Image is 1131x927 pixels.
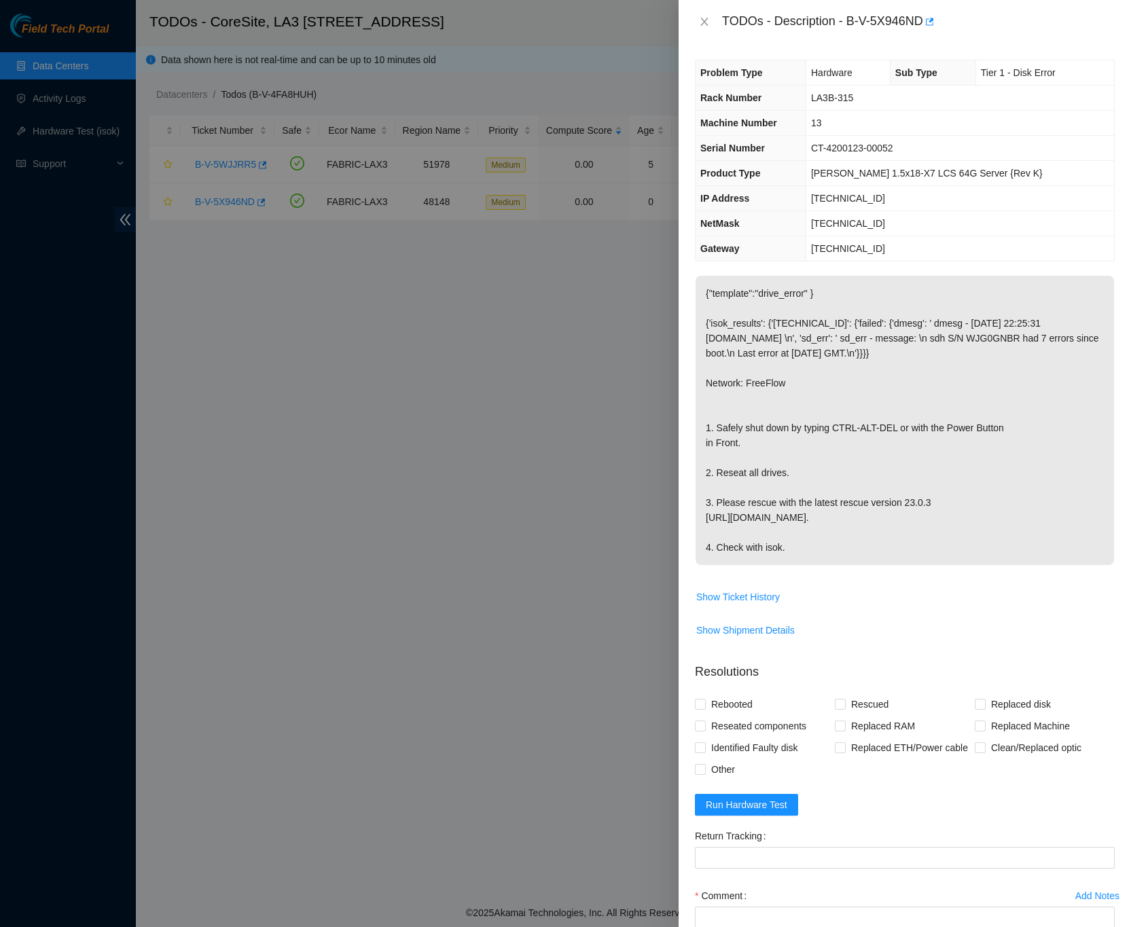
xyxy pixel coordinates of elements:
[986,693,1056,715] span: Replaced disk
[811,92,853,103] span: LA3B-315
[811,193,885,204] span: [TECHNICAL_ID]
[811,143,893,153] span: CT-4200123-00052
[706,797,787,812] span: Run Hardware Test
[696,586,780,608] button: Show Ticket History
[700,243,740,254] span: Gateway
[846,693,894,715] span: Rescued
[696,619,795,641] button: Show Shipment Details
[700,168,760,179] span: Product Type
[706,737,804,759] span: Identified Faulty disk
[986,715,1075,737] span: Replaced Machine
[811,168,1043,179] span: [PERSON_NAME] 1.5x18-X7 LCS 64G Server {Rev K}
[895,67,937,78] span: Sub Type
[986,737,1087,759] span: Clean/Replaced optic
[700,117,777,128] span: Machine Number
[696,623,795,638] span: Show Shipment Details
[699,16,710,27] span: close
[811,67,852,78] span: Hardware
[846,715,920,737] span: Replaced RAM
[1075,885,1120,907] button: Add Notes
[695,847,1115,869] input: Return Tracking
[981,67,1056,78] span: Tier 1 - Disk Error
[695,16,714,29] button: Close
[706,693,758,715] span: Rebooted
[696,589,780,604] span: Show Ticket History
[706,759,740,780] span: Other
[700,92,761,103] span: Rack Number
[1075,891,1119,901] div: Add Notes
[700,143,765,153] span: Serial Number
[722,11,1115,33] div: TODOs - Description - B-V-5X946ND
[811,218,885,229] span: [TECHNICAL_ID]
[700,67,763,78] span: Problem Type
[700,193,749,204] span: IP Address
[695,794,798,816] button: Run Hardware Test
[811,117,822,128] span: 13
[811,243,885,254] span: [TECHNICAL_ID]
[846,737,973,759] span: Replaced ETH/Power cable
[696,276,1114,565] p: {"template":"drive_error" } {'isok_results': {'[TECHNICAL_ID]': {'failed': {'dmesg': ' dmesg - [D...
[706,715,812,737] span: Reseated components
[695,885,752,907] label: Comment
[695,652,1115,681] p: Resolutions
[700,218,740,229] span: NetMask
[695,825,772,847] label: Return Tracking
